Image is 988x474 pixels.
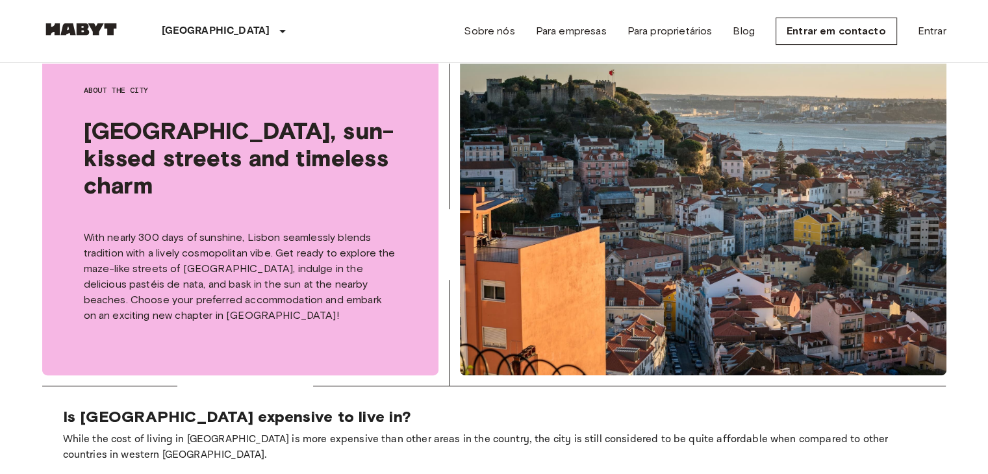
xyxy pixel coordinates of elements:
[733,23,755,39] a: Blog
[84,230,397,323] p: With nearly 300 days of sunshine, Lisbon seamlessly blends tradition with a lively cosmopolitan v...
[162,23,270,39] p: [GEOGRAPHIC_DATA]
[464,23,514,39] a: Sobre nós
[627,23,713,39] a: Para proprietários
[63,407,926,427] p: Is [GEOGRAPHIC_DATA] expensive to live in?
[776,18,897,45] a: Entrar em contacto
[84,117,397,199] span: [GEOGRAPHIC_DATA], sun-kissed streets and timeless charm
[63,432,926,463] p: While the cost of living in [GEOGRAPHIC_DATA] is more expensive than other areas in the country, ...
[460,43,947,375] img: Lisbon, sun-kissed streets and timeless charm
[536,23,607,39] a: Para empresas
[84,84,397,96] span: About the city
[42,23,120,36] img: Habyt
[918,23,946,39] a: Entrar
